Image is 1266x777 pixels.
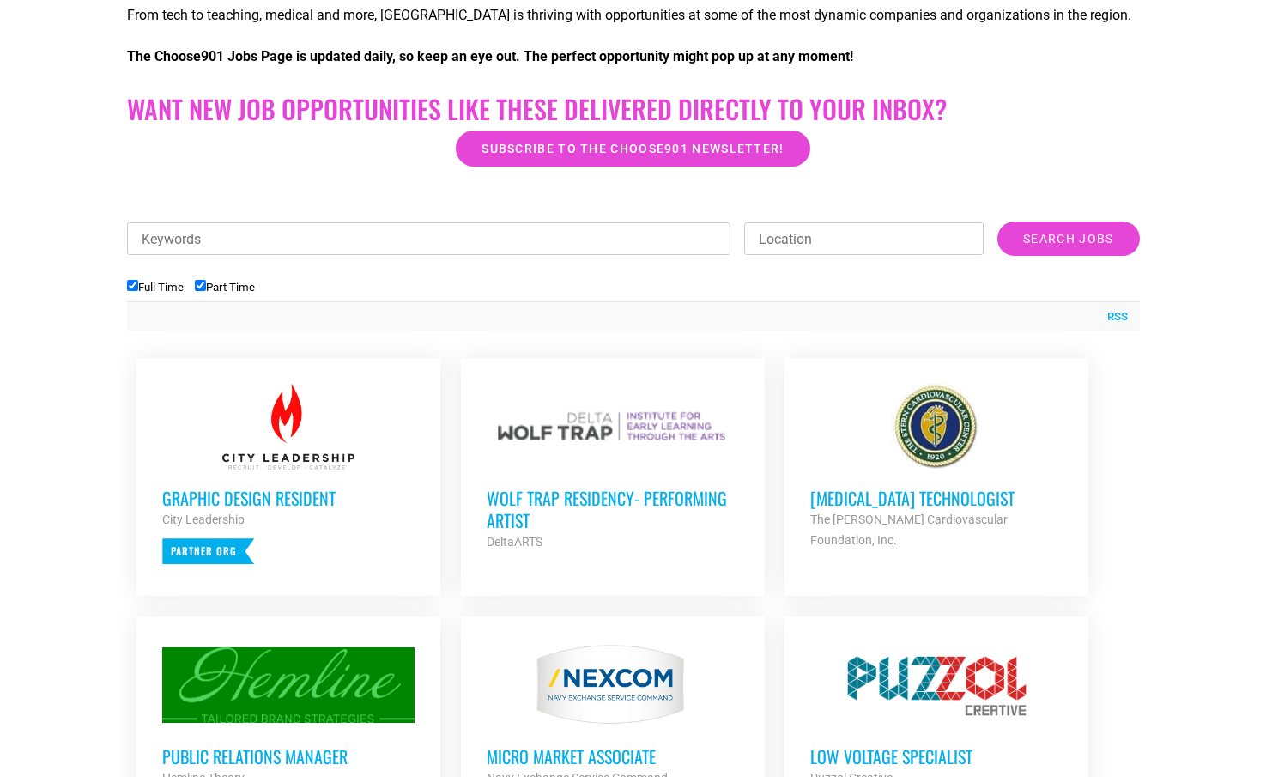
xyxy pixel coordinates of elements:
a: [MEDICAL_DATA] Technologist The [PERSON_NAME] Cardiovascular Foundation, Inc. [784,358,1088,576]
a: Wolf Trap Residency- Performing Artist DeltaARTS [461,358,765,578]
strong: The [PERSON_NAME] Cardiovascular Foundation, Inc. [810,513,1008,547]
input: Search Jobs [997,222,1139,256]
a: Graphic Design Resident City Leadership Partner Org [136,358,440,590]
h3: Graphic Design Resident [162,487,415,509]
a: Subscribe to the Choose901 newsletter! [456,131,809,167]
label: Full Time [127,281,184,294]
input: Keywords [127,222,731,255]
input: Part Time [195,280,206,291]
p: From tech to teaching, medical and more, [GEOGRAPHIC_DATA] is thriving with opportunities at some... [127,5,1140,26]
strong: City Leadership [162,513,245,526]
h2: Want New Job Opportunities like these Delivered Directly to your Inbox? [127,94,1140,124]
input: Full Time [127,280,138,291]
input: Location [744,222,984,255]
h3: [MEDICAL_DATA] Technologist [810,487,1063,509]
a: RSS [1099,308,1128,325]
h3: Wolf Trap Residency- Performing Artist [487,487,739,531]
h3: Low Voltage Specialist [810,745,1063,768]
strong: DeltaARTS [487,535,542,549]
label: Part Time [195,281,255,294]
h3: Public Relations Manager [162,745,415,768]
span: Subscribe to the Choose901 newsletter! [482,143,784,155]
strong: The Choose901 Jobs Page is updated daily, so keep an eye out. The perfect opportunity might pop u... [127,48,853,64]
p: Partner Org [162,538,254,564]
h3: MICRO MARKET ASSOCIATE [487,745,739,768]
